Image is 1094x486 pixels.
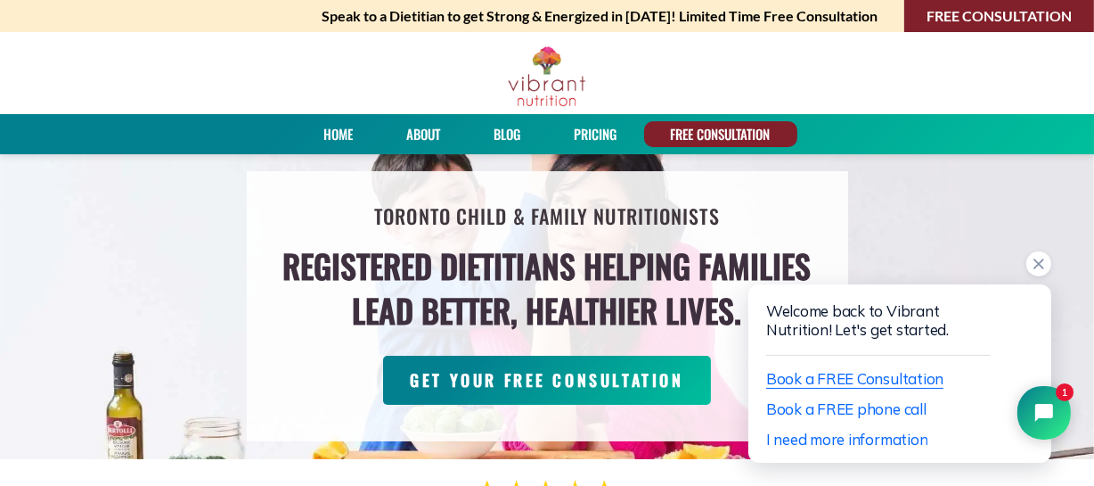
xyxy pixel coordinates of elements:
[401,121,447,147] a: About
[322,4,878,29] strong: Speak to a Dietitian to get Strong & Energized in [DATE]! Limited Time Free Consultation
[374,199,720,235] h2: Toronto Child & Family Nutritionists
[711,227,1094,486] iframe: Tidio Chat
[318,121,360,147] a: Home
[383,356,711,405] a: GET YOUR FREE CONSULTATION
[665,121,777,147] a: FREE CONSULTATION
[568,121,624,147] a: PRICING
[488,121,527,147] a: Blog
[507,45,586,108] img: Vibrant Nutrition
[283,243,812,334] h4: Registered Dietitians helping families lead better, healthier lives.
